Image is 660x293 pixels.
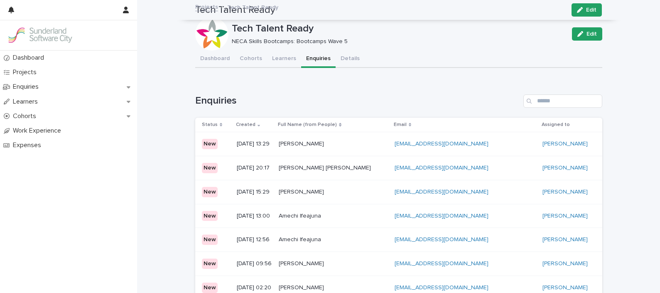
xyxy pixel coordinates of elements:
p: Expenses [10,141,48,149]
a: [PERSON_NAME] [542,189,588,196]
h1: Enquiries [195,95,520,107]
tr: New[DATE] 13:00Amechi IfeajunaAmechi Ifeajuna [EMAIL_ADDRESS][DOMAIN_NAME] [PERSON_NAME] [195,204,602,228]
p: Projects [10,68,43,76]
div: New [202,235,218,245]
button: Dashboard [195,51,235,68]
p: [PERSON_NAME] [PERSON_NAME] [279,163,373,172]
div: New [202,187,218,197]
a: [PERSON_NAME] [542,165,588,172]
a: [PERSON_NAME] [542,140,588,148]
a: [EMAIL_ADDRESS][DOMAIN_NAME] [395,285,488,291]
p: Dashboard [10,54,51,62]
a: [EMAIL_ADDRESS][DOMAIN_NAME] [395,261,488,266]
span: Edit [586,31,597,37]
tr: New[DATE] 12:56Amechi IfeajunaAmechi Ifeajuna [EMAIL_ADDRESS][DOMAIN_NAME] [PERSON_NAME] [195,228,602,252]
p: [DATE] 12:56 [237,236,272,243]
button: Edit [572,27,602,41]
input: Search [523,94,602,108]
p: Tech Talent Ready [227,2,278,11]
div: New [202,211,218,221]
tr: New[DATE] 15:29[PERSON_NAME][PERSON_NAME] [EMAIL_ADDRESS][DOMAIN_NAME] [PERSON_NAME] [195,180,602,204]
p: Tech Talent Ready [232,23,565,35]
p: [DATE] 13:29 [237,140,272,148]
a: [PERSON_NAME] [542,236,588,243]
p: Enquiries [10,83,45,91]
p: Status [202,120,218,129]
p: [PERSON_NAME] [279,283,326,291]
p: Amechi Ifeajuna [279,235,323,243]
a: [EMAIL_ADDRESS][DOMAIN_NAME] [395,141,488,147]
div: New [202,163,218,173]
p: [PERSON_NAME] [279,187,326,196]
div: New [202,139,218,149]
p: [PERSON_NAME] [279,259,326,267]
a: [EMAIL_ADDRESS][DOMAIN_NAME] [395,213,488,219]
p: [DATE] 15:29 [237,189,272,196]
a: [PERSON_NAME] [542,284,588,291]
p: Created [236,120,255,129]
tr: New[DATE] 13:29[PERSON_NAME][PERSON_NAME] [EMAIL_ADDRESS][DOMAIN_NAME] [PERSON_NAME] [195,132,602,156]
a: [EMAIL_ADDRESS][DOMAIN_NAME] [395,165,488,171]
button: Cohorts [235,51,267,68]
p: Work Experience [10,127,68,135]
a: [EMAIL_ADDRESS][DOMAIN_NAME] [395,237,488,242]
tr: New[DATE] 09:56[PERSON_NAME][PERSON_NAME] [EMAIL_ADDRESS][DOMAIN_NAME] [PERSON_NAME] [195,252,602,276]
a: Projects [195,2,218,11]
tr: New[DATE] 20:17[PERSON_NAME] [PERSON_NAME][PERSON_NAME] [PERSON_NAME] [EMAIL_ADDRESS][DOMAIN_NAME... [195,156,602,180]
p: [DATE] 09:56 [237,260,272,267]
p: Email [394,120,407,129]
a: [PERSON_NAME] [542,213,588,220]
div: New [202,259,218,269]
p: Cohorts [10,112,43,120]
p: [DATE] 13:00 [237,213,272,220]
p: [DATE] 20:17 [237,165,272,172]
div: New [202,283,218,293]
p: [PERSON_NAME] [279,139,326,148]
img: GVzBcg19RCOYju8xzymn [7,27,73,44]
a: [EMAIL_ADDRESS][DOMAIN_NAME] [395,189,488,195]
p: Assigned to [542,120,570,129]
p: Full Name (from People) [278,120,337,129]
button: Learners [267,51,301,68]
p: [DATE] 02:20 [237,284,272,291]
a: [PERSON_NAME] [542,260,588,267]
button: Details [336,51,365,68]
p: Amechi Ifeajuna [279,211,323,220]
p: Learners [10,98,44,106]
button: Enquiries [301,51,336,68]
p: NECA Skills Bootcamps: Bootcamps Wave 5 [232,38,562,45]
